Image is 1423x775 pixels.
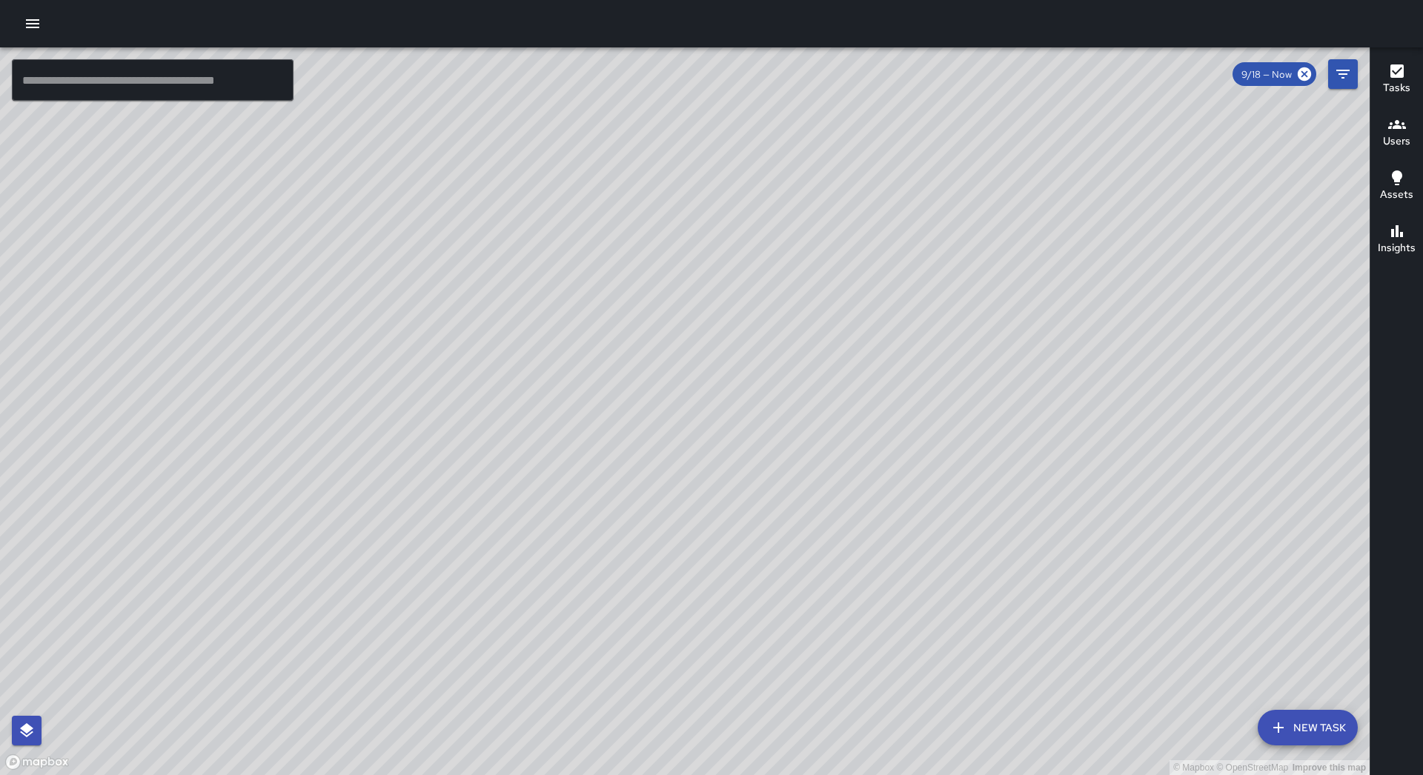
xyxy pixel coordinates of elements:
h6: Tasks [1383,80,1410,96]
button: Assets [1370,160,1423,213]
h6: Users [1383,133,1410,150]
h6: Assets [1380,187,1413,203]
div: 9/18 — Now [1233,62,1316,86]
button: Tasks [1370,53,1423,107]
button: Insights [1370,213,1423,267]
span: 9/18 — Now [1233,68,1301,81]
button: New Task [1258,710,1358,745]
h6: Insights [1378,240,1416,256]
button: Users [1370,107,1423,160]
button: Filters [1328,59,1358,89]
